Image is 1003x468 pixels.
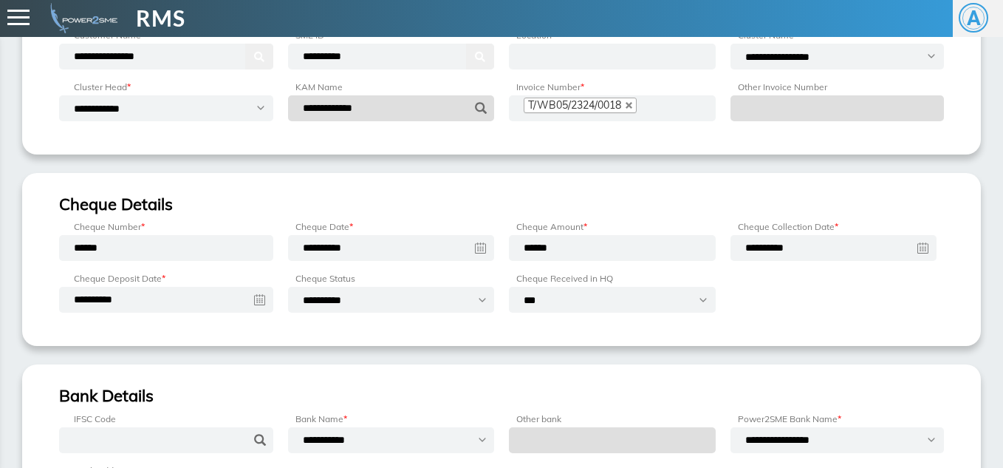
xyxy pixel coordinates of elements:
img: admin [44,3,117,33]
h3: Bank Details [59,387,944,404]
span: RMS [136,2,185,34]
span: A [959,3,988,33]
h3: Cheque Details [59,195,944,213]
span: T/WB05/2324/0018 [528,98,621,112]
